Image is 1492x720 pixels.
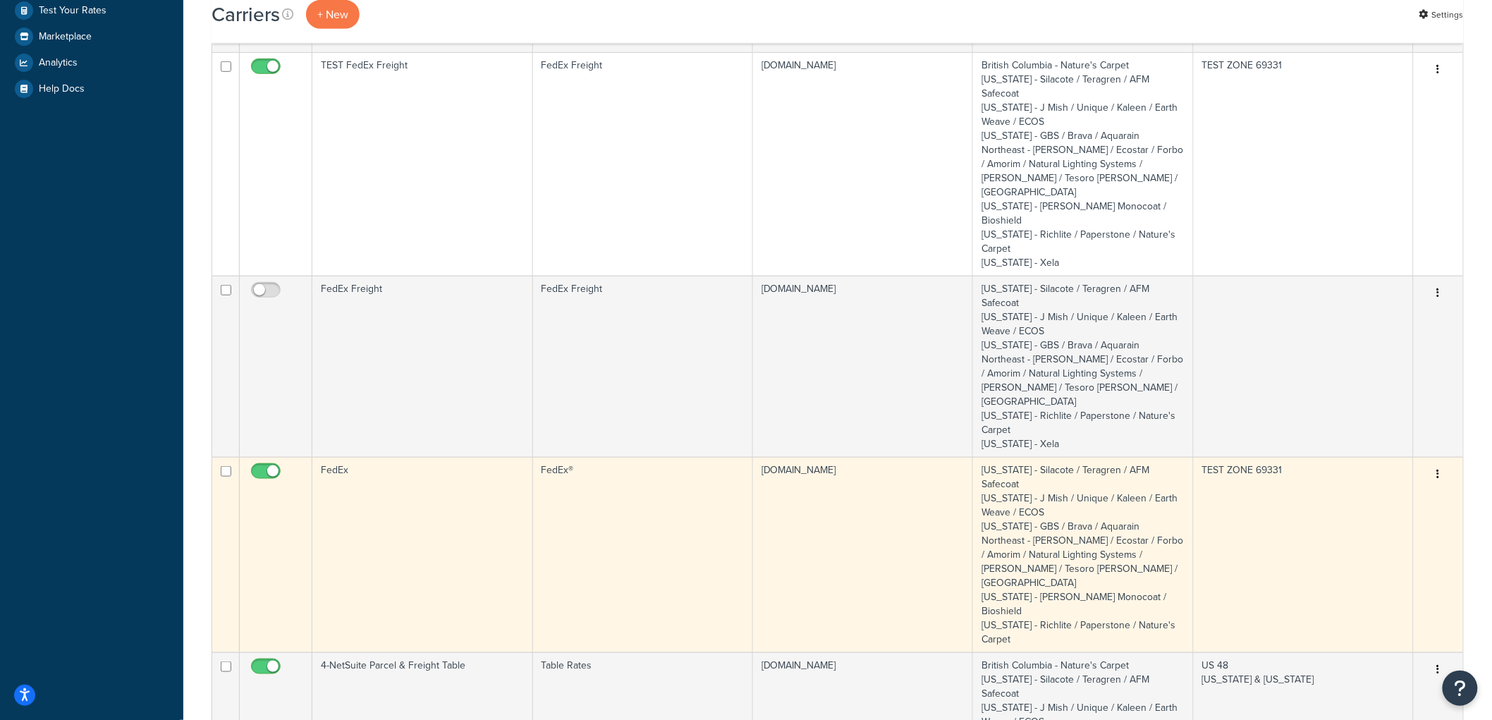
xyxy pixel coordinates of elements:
a: Help Docs [11,76,173,102]
td: TEST FedEx Freight [312,52,532,276]
td: [DOMAIN_NAME] [753,457,973,652]
span: Marketplace [39,31,92,43]
td: FedEx Freight [533,52,753,276]
a: Settings [1419,5,1464,25]
td: [US_STATE] - Silacote / Teragren / AFM Safecoat [US_STATE] - J Mish / Unique / Kaleen / Earth Wea... [973,457,1193,652]
td: [DOMAIN_NAME] [753,52,973,276]
td: British Columbia - Nature's Carpet [US_STATE] - Silacote / Teragren / AFM Safecoat [US_STATE] - J... [973,52,1193,276]
button: Open Resource Center [1443,671,1478,706]
td: FedEx Freight [312,276,532,457]
td: TEST ZONE 69331 [1194,52,1414,276]
td: TEST ZONE 69331 [1194,457,1414,652]
span: Test Your Rates [39,5,106,17]
td: FedEx [312,457,532,652]
td: [DOMAIN_NAME] [753,276,973,457]
td: FedEx Freight [533,276,753,457]
a: Marketplace [11,24,173,49]
td: [US_STATE] - Silacote / Teragren / AFM Safecoat [US_STATE] - J Mish / Unique / Kaleen / Earth Wea... [973,276,1193,457]
a: Analytics [11,50,173,75]
span: Analytics [39,57,78,69]
h1: Carriers [212,1,280,28]
span: Help Docs [39,83,85,95]
td: FedEx® [533,457,753,652]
